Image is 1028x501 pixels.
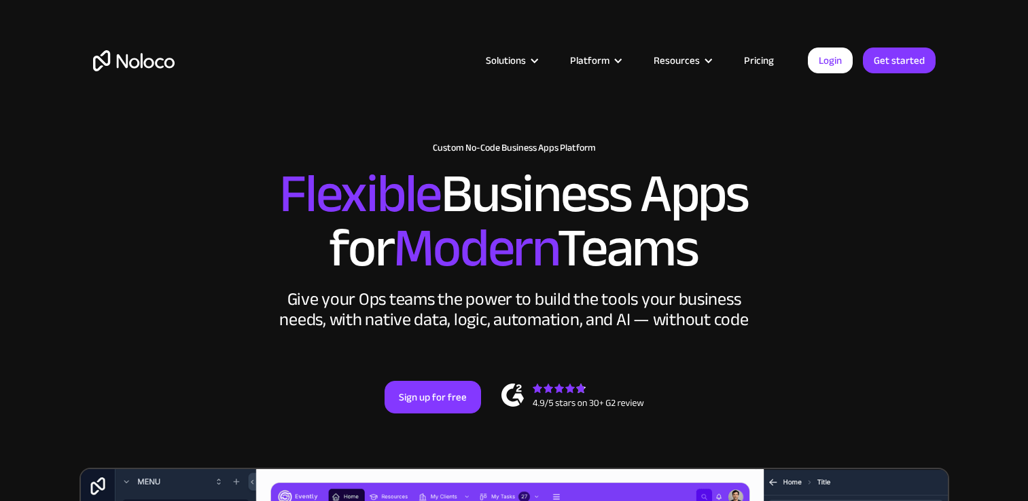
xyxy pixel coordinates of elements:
div: Platform [553,52,637,69]
div: Solutions [486,52,526,69]
h1: Custom No-Code Business Apps Platform [93,143,936,153]
a: Login [808,48,853,73]
span: Flexible [279,143,441,244]
h2: Business Apps for Teams [93,167,936,276]
span: Modern [393,198,557,299]
div: Solutions [469,52,553,69]
a: Pricing [727,52,791,69]
div: Resources [637,52,727,69]
div: Resources [654,52,700,69]
a: Get started [863,48,936,73]
a: home [93,50,175,71]
div: Platform [570,52,609,69]
div: Give your Ops teams the power to build the tools your business needs, with native data, logic, au... [277,289,752,330]
a: Sign up for free [385,381,481,413]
